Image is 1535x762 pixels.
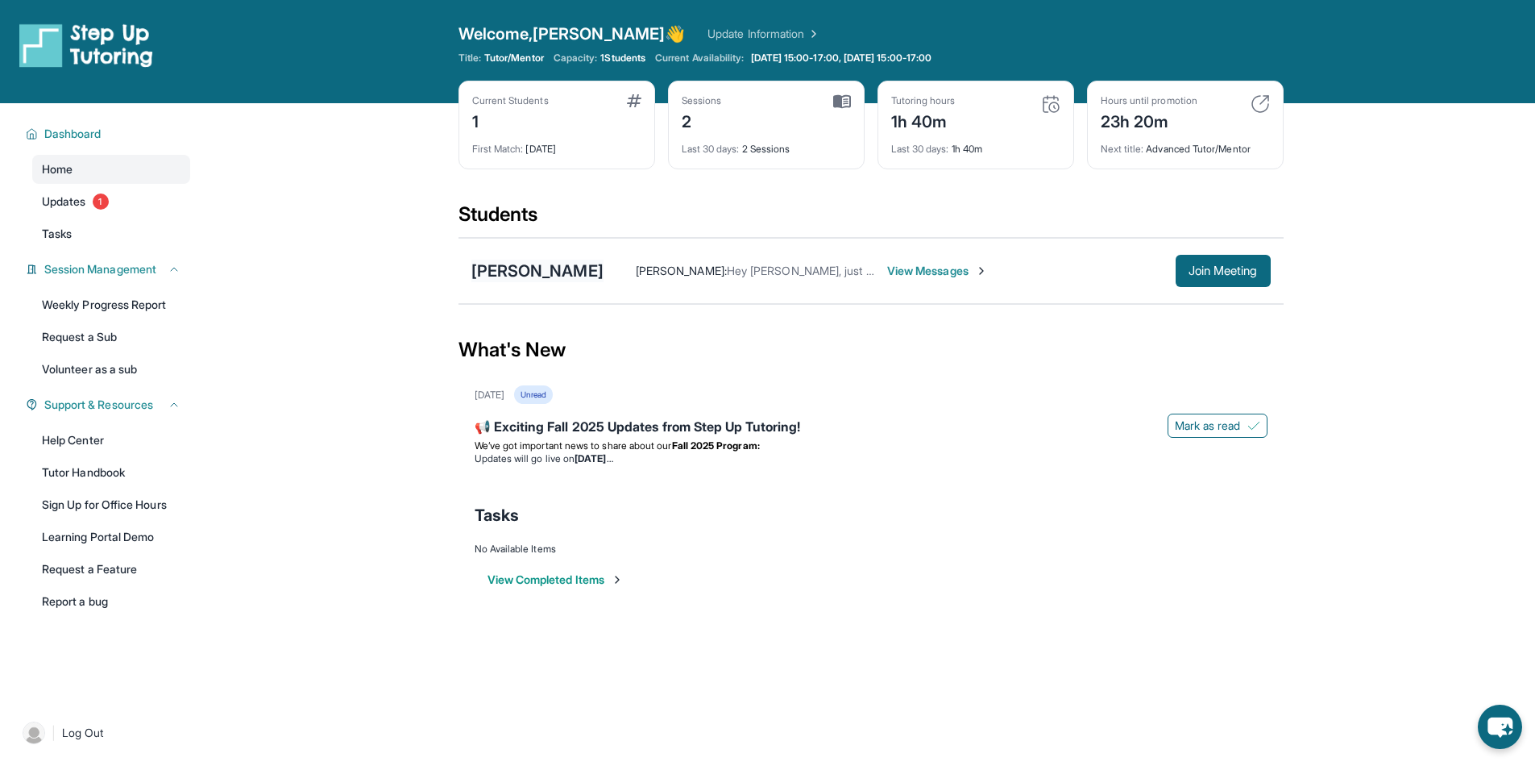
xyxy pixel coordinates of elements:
div: Hours until promotion [1101,94,1197,107]
img: card [1041,94,1060,114]
div: 2 Sessions [682,133,851,156]
span: First Match : [472,143,524,155]
img: card [833,94,851,109]
div: Tutoring hours [891,94,956,107]
a: Tasks [32,219,190,248]
div: Unread [514,385,553,404]
div: 1h 40m [891,133,1060,156]
span: Next title : [1101,143,1144,155]
div: Students [458,202,1284,237]
button: Mark as read [1168,414,1267,438]
a: [DATE] 15:00-17:00, [DATE] 15:00-17:00 [748,52,936,65]
span: Log Out [62,725,104,741]
span: Updates [42,194,86,210]
div: 23h 20m [1101,107,1197,133]
div: Advanced Tutor/Mentor [1101,133,1270,156]
img: Chevron Right [804,26,820,42]
button: chat-button [1478,705,1522,749]
div: [PERSON_NAME] [471,260,604,282]
a: Updates1 [32,187,190,216]
a: Volunteer as a sub [32,355,190,384]
div: Sessions [682,94,722,107]
a: Tutor Handbook [32,458,190,487]
div: 2 [682,107,722,133]
img: card [1251,94,1270,114]
div: 1 [472,107,549,133]
div: 📢 Exciting Fall 2025 Updates from Step Up Tutoring! [475,417,1267,439]
img: card [627,94,641,107]
span: Session Management [44,261,156,277]
img: logo [19,23,153,68]
span: Last 30 days : [891,143,949,155]
span: Current Availability: [655,52,744,65]
span: [DATE] 15:00-17:00, [DATE] 15:00-17:00 [751,52,932,65]
span: Home [42,161,73,177]
span: View Messages [887,263,988,279]
span: 1 Students [600,52,645,65]
span: Dashboard [44,126,102,142]
span: Capacity: [554,52,598,65]
span: Support & Resources [44,397,153,413]
div: Current Students [472,94,549,107]
span: Tutor/Mentor [484,52,544,65]
span: | [52,723,56,743]
span: Last 30 days : [682,143,740,155]
div: What's New [458,314,1284,385]
li: Updates will go live on [475,452,1267,465]
a: Home [32,155,190,184]
span: Welcome, [PERSON_NAME] 👋 [458,23,686,45]
a: |Log Out [16,715,190,751]
button: Support & Resources [38,397,180,413]
a: Report a bug [32,587,190,616]
span: 1 [93,194,109,210]
img: user-img [23,722,45,744]
div: 1h 40m [891,107,956,133]
button: View Completed Items [487,572,624,588]
span: [PERSON_NAME] : [636,264,727,277]
div: [DATE] [472,133,641,156]
div: [DATE] [475,389,504,402]
span: Title: [458,52,481,65]
span: We’ve got important news to share about our [475,439,672,452]
button: Dashboard [38,126,180,142]
span: Tasks [42,226,72,242]
button: Session Management [38,261,180,277]
a: Weekly Progress Report [32,290,190,319]
span: Tasks [475,504,519,527]
button: Join Meeting [1176,255,1271,287]
strong: [DATE] [575,452,612,464]
strong: Fall 2025 Program: [672,439,760,452]
a: Sign Up for Office Hours [32,490,190,519]
a: Help Center [32,426,190,455]
span: Hey [PERSON_NAME], just wanted to remind you of [DATE] tutoring session at 3:00! [727,264,1155,277]
a: Update Information [707,26,820,42]
div: No Available Items [475,543,1267,556]
a: Request a Feature [32,555,190,584]
img: Chevron-Right [975,264,988,277]
a: Request a Sub [32,323,190,352]
a: Learning Portal Demo [32,523,190,552]
span: Mark as read [1175,418,1241,434]
span: Join Meeting [1189,266,1258,276]
img: Mark as read [1247,419,1260,432]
